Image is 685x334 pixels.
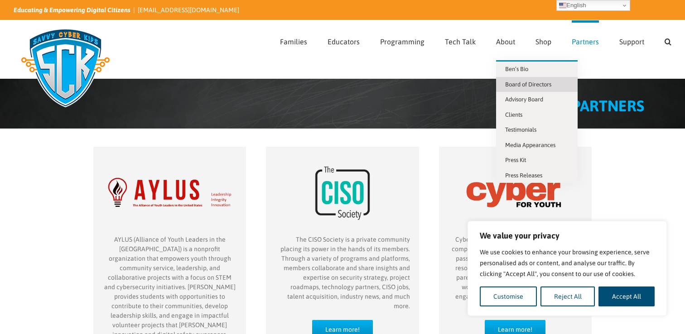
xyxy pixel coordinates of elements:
[275,151,410,158] a: partner-CISO-Society
[496,138,578,153] a: Media Appearances
[572,97,644,115] span: PARTNERS
[496,38,515,45] span: About
[505,81,551,88] span: Board of Directors
[496,77,578,92] a: Board of Directors
[505,111,522,118] span: Clients
[380,38,425,45] span: Programming
[496,168,578,183] a: Press Releases
[505,66,528,72] span: Ben’s Bio
[448,151,583,235] img: Cyber for Youth
[540,286,595,306] button: Reject All
[535,20,551,60] a: Shop
[102,151,237,235] img: AYLUS
[505,172,542,179] span: Press Releases
[480,230,655,241] p: We value your privacy
[505,142,555,148] span: Media Appearances
[280,20,307,60] a: Families
[102,151,237,158] a: partner-Aylus
[496,107,578,123] a: Clients
[496,20,515,60] a: About
[445,20,476,60] a: Tech Talk
[559,2,566,9] img: en
[380,20,425,60] a: Programming
[280,38,307,45] span: Families
[572,20,599,60] a: Partners
[572,38,599,45] span: Partners
[505,157,526,163] span: Press Kit
[328,38,360,45] span: Educators
[275,235,410,311] p: The CISO Society is a private community placing its power in the hands of its members. Through a ...
[496,122,578,138] a: Testimonials
[598,286,655,306] button: Accept All
[138,6,239,14] a: [EMAIL_ADDRESS][DOMAIN_NAME]
[535,38,551,45] span: Shop
[619,38,644,45] span: Support
[665,20,671,60] a: Search
[448,235,583,311] p: Cyber for Youth is committed to delivering comprehensive online safety education. As a passionate...
[496,153,578,168] a: Press Kit
[498,326,532,334] span: Learn more!
[480,247,655,279] p: We use cookies to enhance your browsing experience, serve personalised ads or content, and analys...
[505,96,543,103] span: Advisory Board
[496,62,578,77] a: Ben’s Bio
[445,38,476,45] span: Tech Talk
[280,20,671,60] nav: Main Menu
[505,126,536,133] span: Testimonials
[496,92,578,107] a: Advisory Board
[14,6,130,14] i: Educating & Empowering Digital Citizens
[619,20,644,60] a: Support
[328,20,360,60] a: Educators
[325,326,360,334] span: Learn more!
[14,23,117,113] img: Savvy Cyber Kids Logo
[448,151,583,158] a: partner-Cyber-for-Youth
[480,286,537,306] button: Customise
[275,151,410,235] img: CISO Society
